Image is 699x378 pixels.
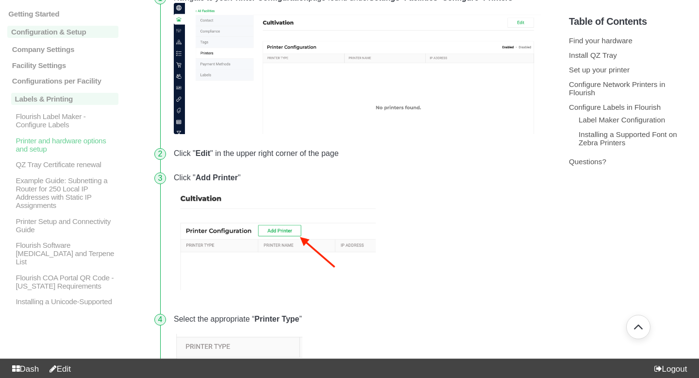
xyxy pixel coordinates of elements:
[7,77,118,85] a: Configurations per Facility
[569,36,632,45] a: Find your hardware
[196,173,238,182] strong: Add Printer
[45,364,71,374] a: Edit
[11,61,119,69] p: Facility Settings
[569,80,665,97] a: Configure Network Printers in Flourish
[7,217,118,234] a: Printer Setup and Connectivity Guide
[11,93,119,105] p: Labels & Printing
[15,297,118,314] p: Installing a Unicode-Supported Font on Zebra Printers
[196,149,210,157] strong: Edit
[7,112,118,129] a: Flourish Label Maker - Configure Labels
[569,157,606,166] a: Questions?
[254,315,299,323] strong: Printer Type
[174,3,541,134] img: screenshot-2025-03-05-at-11-14-42-am.png
[7,61,118,69] a: Facility Settings
[569,103,661,111] a: Configure Labels in Flourish
[569,66,630,74] a: Set up your printer
[15,241,118,266] p: Flourish Software [MEDICAL_DATA] and Terpene List
[15,112,118,129] p: Flourish Label Maker - Configure Labels
[7,26,118,38] a: Configuration & Setup
[7,10,118,18] a: Getting Started
[15,137,118,153] p: Printer and hardware options and setup
[15,160,118,169] p: QZ Tray Certificate renewal
[8,364,39,374] a: Dash
[7,297,118,314] a: Installing a Unicode-Supported Font on Zebra Printers
[569,51,617,59] a: Install QZ Tray
[11,77,119,85] p: Configurations per Facility
[7,93,118,105] a: Labels & Printing
[626,315,650,339] button: Go back to top of document
[15,176,118,209] p: Example Guide: Subnetting a Router for 250 Local IP Addresses with Static IP Assignments
[15,274,118,290] p: Flourish COA Portal QR Code - [US_STATE] Requirements
[7,137,118,153] a: Printer and hardware options and setup
[579,116,665,124] a: Label Maker Configuration
[15,217,118,234] p: Printer Setup and Connectivity Guide
[7,241,118,266] a: Flourish Software [MEDICAL_DATA] and Terpene List
[11,45,119,53] p: Company Settings
[7,274,118,290] a: Flourish COA Portal QR Code - [US_STATE] Requirements
[569,16,692,27] h5: Table of Contents
[7,160,118,169] a: QZ Tray Certificate renewal
[170,166,545,307] li: Click " "
[7,45,118,53] a: Company Settings
[174,192,376,290] img: Add Printer
[7,176,118,209] a: Example Guide: Subnetting a Router for 250 Local IP Addresses with Static IP Assignments
[579,130,677,147] a: Installing a Supported Font on Zebra Printers
[170,141,545,166] li: Click " " in the upper right corner of the page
